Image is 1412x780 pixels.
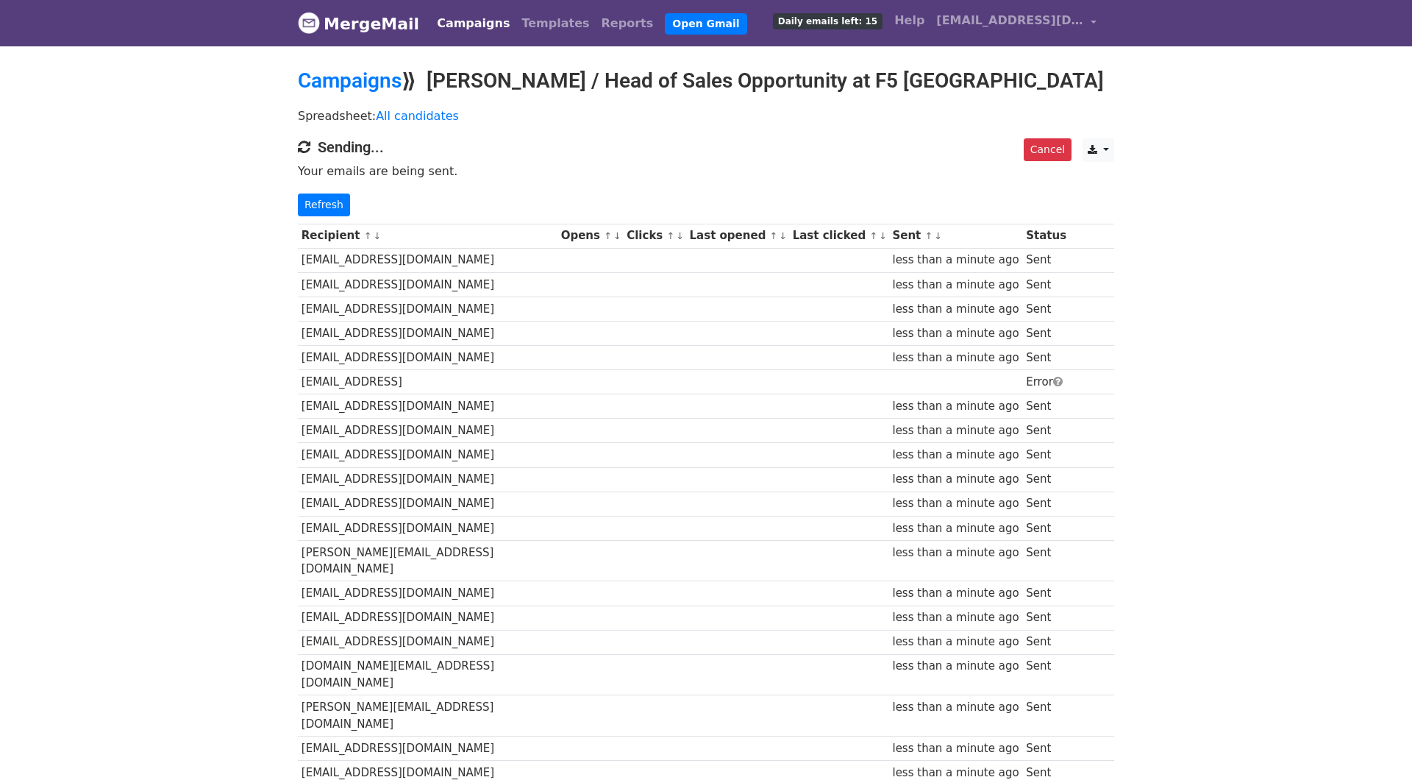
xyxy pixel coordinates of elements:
[298,736,557,760] td: [EMAIL_ADDRESS][DOMAIN_NAME]
[869,230,877,241] a: ↑
[1022,224,1069,248] th: Status
[298,272,557,297] td: [EMAIL_ADDRESS][DOMAIN_NAME]
[892,545,1019,561] div: less than a minute ago
[1022,516,1069,540] td: Sent
[298,163,1114,179] p: Your emails are being sent.
[892,699,1019,716] div: less than a minute ago
[516,9,595,38] a: Templates
[888,6,930,35] a: Help
[431,9,516,38] a: Campaigns
[892,350,1019,366] div: less than a minute ago
[298,654,557,695] td: [DOMAIN_NAME][EMAIL_ADDRESS][DOMAIN_NAME]
[298,346,557,370] td: [EMAIL_ADDRESS][DOMAIN_NAME]
[604,230,612,241] a: ↑
[892,252,1019,269] div: less than a minute ago
[623,224,685,248] th: Clicks
[934,230,942,241] a: ↓
[298,297,557,321] td: [EMAIL_ADDRESS][DOMAIN_NAME]
[1022,467,1069,492] td: Sent
[1022,492,1069,516] td: Sent
[1022,394,1069,419] td: Sent
[298,516,557,540] td: [EMAIL_ADDRESS][DOMAIN_NAME]
[364,230,372,241] a: ↑
[298,443,557,467] td: [EMAIL_ADDRESS][DOMAIN_NAME]
[1024,138,1072,161] a: Cancel
[1022,321,1069,345] td: Sent
[892,585,1019,602] div: less than a minute ago
[298,492,557,516] td: [EMAIL_ADDRESS][DOMAIN_NAME]
[770,230,778,241] a: ↑
[298,419,557,443] td: [EMAIL_ADDRESS][DOMAIN_NAME]
[773,13,883,29] span: Daily emails left: 15
[686,224,789,248] th: Last opened
[1022,419,1069,443] td: Sent
[892,447,1019,464] div: less than a minute ago
[892,634,1019,650] div: less than a minute ago
[1022,606,1069,630] td: Sent
[665,13,746,35] a: Open Gmail
[298,224,557,248] th: Recipient
[892,520,1019,537] div: less than a minute ago
[1022,272,1069,297] td: Sent
[892,471,1019,488] div: less than a minute ago
[298,68,1114,93] h2: ⟫ [PERSON_NAME] / Head of Sales Opportunity at F5 [GEOGRAPHIC_DATA]
[879,230,887,241] a: ↓
[596,9,660,38] a: Reports
[925,230,933,241] a: ↑
[1022,443,1069,467] td: Sent
[667,230,675,241] a: ↑
[767,6,888,35] a: Daily emails left: 15
[298,581,557,606] td: [EMAIL_ADDRESS][DOMAIN_NAME]
[298,194,350,216] a: Refresh
[298,248,557,272] td: [EMAIL_ADDRESS][DOMAIN_NAME]
[1022,736,1069,760] td: Sent
[373,230,381,241] a: ↓
[1022,297,1069,321] td: Sent
[298,68,402,93] a: Campaigns
[298,540,557,581] td: [PERSON_NAME][EMAIL_ADDRESS][DOMAIN_NAME]
[298,8,419,39] a: MergeMail
[779,230,787,241] a: ↓
[298,467,557,492] td: [EMAIL_ADDRESS][DOMAIN_NAME]
[613,230,621,241] a: ↓
[298,12,320,34] img: MergeMail logo
[298,138,1114,156] h4: Sending...
[892,609,1019,626] div: less than a minute ago
[892,277,1019,294] div: less than a minute ago
[930,6,1102,40] a: [EMAIL_ADDRESS][DOMAIN_NAME]
[298,695,557,737] td: [PERSON_NAME][EMAIL_ADDRESS][DOMAIN_NAME]
[789,224,889,248] th: Last clicked
[892,325,1019,342] div: less than a minute ago
[1022,346,1069,370] td: Sent
[1022,695,1069,737] td: Sent
[298,630,557,654] td: [EMAIL_ADDRESS][DOMAIN_NAME]
[1022,581,1069,606] td: Sent
[892,422,1019,439] div: less than a minute ago
[936,12,1083,29] span: [EMAIL_ADDRESS][DOMAIN_NAME]
[376,109,459,123] a: All candidates
[889,224,1023,248] th: Sent
[1022,630,1069,654] td: Sent
[676,230,684,241] a: ↓
[892,495,1019,512] div: less than a minute ago
[298,606,557,630] td: [EMAIL_ADDRESS][DOMAIN_NAME]
[892,398,1019,415] div: less than a minute ago
[1022,540,1069,581] td: Sent
[1022,654,1069,695] td: Sent
[298,108,1114,124] p: Spreadsheet:
[298,321,557,345] td: [EMAIL_ADDRESS][DOMAIN_NAME]
[892,658,1019,675] div: less than a minute ago
[298,370,557,394] td: [EMAIL_ADDRESS]
[557,224,624,248] th: Opens
[298,394,557,419] td: [EMAIL_ADDRESS][DOMAIN_NAME]
[892,301,1019,318] div: less than a minute ago
[1022,248,1069,272] td: Sent
[1022,370,1069,394] td: Error
[892,740,1019,757] div: less than a minute ago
